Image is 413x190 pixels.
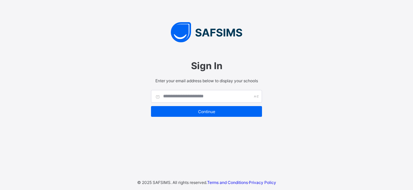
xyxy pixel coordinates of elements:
span: Enter your email address below to display your schools [151,78,262,83]
span: Sign In [151,60,262,72]
a: Privacy Policy [249,180,276,185]
a: Terms and Conditions [207,180,248,185]
span: Continue [156,109,257,114]
img: SAFSIMS Logo [144,22,269,42]
span: © 2025 SAFSIMS. All rights reserved. [137,180,207,185]
span: · [207,180,276,185]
